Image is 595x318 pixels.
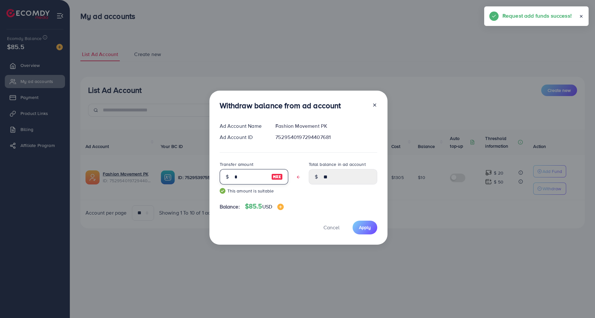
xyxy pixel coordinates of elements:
[323,224,339,231] span: Cancel
[215,122,271,130] div: Ad Account Name
[277,204,284,210] img: image
[270,134,382,141] div: 7529540197294407681
[270,122,382,130] div: Fashion Movement PK
[220,101,341,110] h3: Withdraw balance from ad account
[220,161,253,167] label: Transfer amount
[220,203,240,210] span: Balance:
[502,12,572,20] h5: Request add funds success!
[359,224,371,231] span: Apply
[262,203,272,210] span: USD
[245,202,284,210] h4: $85.5
[215,134,271,141] div: Ad Account ID
[220,188,225,194] img: guide
[568,289,590,313] iframe: Chat
[271,173,283,181] img: image
[220,188,288,194] small: This amount is suitable
[353,221,377,234] button: Apply
[309,161,366,167] label: Total balance in ad account
[315,221,347,234] button: Cancel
